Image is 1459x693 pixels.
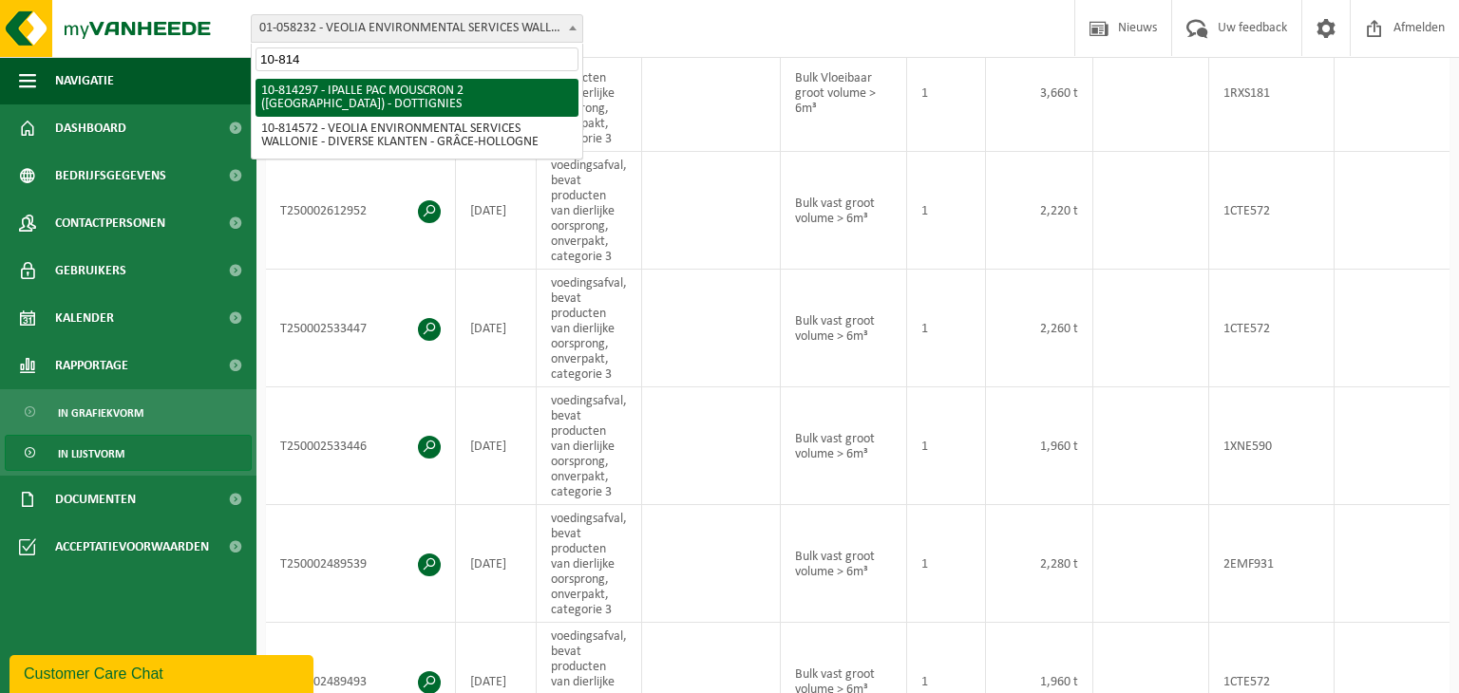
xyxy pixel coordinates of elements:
[256,117,578,155] li: 10-814572 - VEOLIA ENVIRONMENTAL SERVICES WALLONIE - DIVERSE KLANTEN - GRÂCE-HOLLOGNE
[907,387,986,505] td: 1
[781,270,907,387] td: Bulk vast groot volume > 6m³
[781,152,907,270] td: Bulk vast groot volume > 6m³
[907,270,986,387] td: 1
[1209,270,1335,387] td: 1CTE572
[456,270,537,387] td: [DATE]
[986,505,1093,623] td: 2,280 t
[986,387,1093,505] td: 1,960 t
[58,395,143,431] span: In grafiekvorm
[9,651,317,693] iframe: chat widget
[456,505,537,623] td: [DATE]
[256,79,578,117] li: 10-814297 - IPALLE PAC MOUSCRON 2 ([GEOGRAPHIC_DATA]) - DOTTIGNIES
[907,505,986,623] td: 1
[537,270,642,387] td: voedingsafval, bevat producten van dierlijke oorsprong, onverpakt, categorie 3
[55,152,166,199] span: Bedrijfsgegevens
[55,294,114,342] span: Kalender
[537,34,642,152] td: voedingsafval, bevat producten van dierlijke oorsprong, onverpakt, categorie 3
[456,152,537,270] td: [DATE]
[781,387,907,505] td: Bulk vast groot volume > 6m³
[907,34,986,152] td: 1
[5,435,252,471] a: In lijstvorm
[1209,152,1335,270] td: 1CTE572
[251,14,583,43] span: 01-058232 - VEOLIA ENVIRONMENTAL SERVICES WALLONIE - Sombreffe
[266,387,456,505] td: T250002533446
[537,152,642,270] td: voedingsafval, bevat producten van dierlijke oorsprong, onverpakt, categorie 3
[55,199,165,247] span: Contactpersonen
[55,342,128,389] span: Rapportage
[537,505,642,623] td: voedingsafval, bevat producten van dierlijke oorsprong, onverpakt, categorie 3
[55,104,126,152] span: Dashboard
[58,436,124,472] span: In lijstvorm
[266,505,456,623] td: T250002489539
[1209,505,1335,623] td: 2EMF931
[266,152,456,270] td: T250002612952
[1209,387,1335,505] td: 1XNE590
[537,387,642,505] td: voedingsafval, bevat producten van dierlijke oorsprong, onverpakt, categorie 3
[55,476,136,523] span: Documenten
[907,152,986,270] td: 1
[1209,34,1335,152] td: 1RXS181
[266,270,456,387] td: T250002533447
[55,523,209,571] span: Acceptatievoorwaarden
[252,15,582,42] span: 01-058232 - VEOLIA ENVIRONMENTAL SERVICES WALLONIE - Sombreffe
[456,387,537,505] td: [DATE]
[781,505,907,623] td: Bulk vast groot volume > 6m³
[781,34,907,152] td: Bulk Vloeibaar groot volume > 6m³
[986,152,1093,270] td: 2,220 t
[986,270,1093,387] td: 2,260 t
[55,57,114,104] span: Navigatie
[5,394,252,430] a: In grafiekvorm
[55,247,126,294] span: Gebruikers
[986,34,1093,152] td: 3,660 t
